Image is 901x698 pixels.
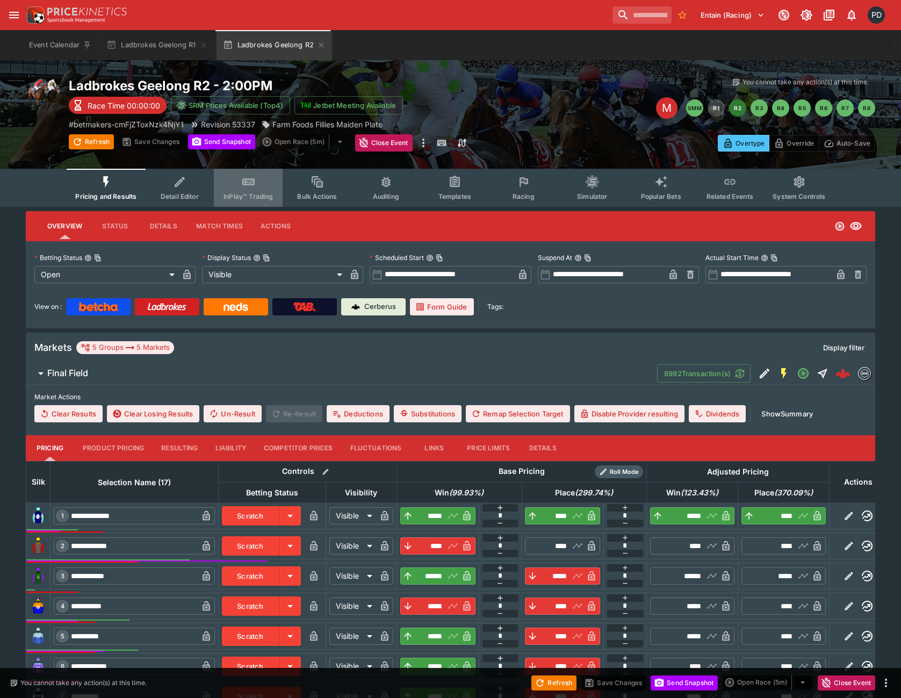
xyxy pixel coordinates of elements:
[67,169,834,207] div: Event type filters
[518,435,567,461] button: Details
[426,254,434,262] button: Scheduled StartCopy To Clipboard
[769,135,819,152] button: Override
[772,99,789,117] button: R4
[171,96,290,114] button: SRM Prices Available (Top4)
[686,99,875,117] nav: pagination navigation
[575,486,613,499] em: ( 299.74 %)
[47,18,105,23] img: Sportsbook Management
[222,536,279,556] button: Scratch
[341,298,406,315] a: Cerberus
[817,339,871,356] button: Display filter
[787,138,814,149] p: Override
[222,657,279,676] button: Scratch
[47,368,88,379] h6: Final Field
[202,253,251,262] p: Display Status
[449,486,484,499] em: ( 99.93 %)
[34,405,103,422] button: Clear Results
[139,213,188,239] button: Details
[34,389,867,405] label: Market Actions
[30,658,47,675] img: runner 6
[188,134,255,149] button: Send Snapshot
[219,461,397,482] th: Controls
[410,298,474,315] a: Form Guide
[30,567,47,585] img: runner 3
[34,253,82,262] p: Betting Status
[24,4,45,26] img: PriceKinetics Logo
[224,192,273,200] span: InPlay™ Trading
[755,364,774,383] button: Edit Detail
[26,363,657,384] button: Final Field
[75,192,136,200] span: Pricing and Results
[263,254,270,262] button: Copy To Clipboard
[26,461,51,502] th: Silk
[641,192,681,200] span: Popular Bets
[513,192,535,200] span: Racing
[755,405,819,422] button: ShowSummary
[794,99,811,117] button: R5
[423,486,495,499] span: excl. Emergencies (99.93%)
[34,298,62,315] label: View on :
[458,435,518,461] button: Price Limits
[718,135,769,152] button: Overtype
[818,675,875,690] button: Close Event
[770,254,778,262] button: Copy To Clipboard
[864,3,888,27] button: Paul Dicioccio
[743,486,825,499] span: excl. Emergencies (370.09%)
[834,221,845,232] svg: Open
[686,99,703,117] button: SMM
[39,213,91,239] button: Overview
[707,192,753,200] span: Related Events
[868,6,885,24] div: Paul Dicioccio
[654,486,730,499] span: excl. Emergencies (123.43%)
[202,266,346,283] div: Visible
[773,192,825,200] span: System Controls
[329,658,376,675] div: Visible
[293,303,316,311] img: TabNZ
[94,254,102,262] button: Copy To Clipboard
[647,461,830,482] th: Adjusted Pricing
[23,30,98,60] button: Event Calendar
[81,341,170,354] div: 5 Groups 5 Markets
[718,135,875,152] div: Start From
[153,435,206,461] button: Resulting
[222,506,279,526] button: Scratch
[329,567,376,585] div: Visible
[574,254,582,262] button: Suspend AtCopy To Clipboard
[835,366,850,381] div: bf842798-62a4-42a7-a515-255e2c1a30af
[234,486,310,499] span: Betting Status
[30,537,47,555] img: runner 2
[837,138,870,149] p: Auto-Save
[34,341,72,354] h5: Markets
[364,301,396,312] p: Cerberus
[774,5,794,25] button: Connected to PK
[224,303,248,311] img: Neds
[333,486,389,499] span: Visibility
[880,677,892,689] button: more
[207,435,255,461] button: Liability
[859,368,870,379] img: betmakers
[266,405,322,422] span: Re-Result
[674,6,691,24] button: No Bookmarks
[794,364,813,383] button: Open
[543,486,625,499] span: excl. Emergencies (299.74%)
[204,405,261,422] button: Un-Result
[689,405,746,422] button: Dividends
[74,435,153,461] button: Product Pricing
[161,192,199,200] span: Detail Editor
[842,5,861,25] button: Notifications
[417,134,430,152] button: more
[260,134,351,149] div: split button
[26,77,60,112] img: horse_racing.png
[69,77,472,94] h2: Copy To Clipboard
[797,5,816,25] button: Toggle light/dark mode
[774,364,794,383] button: SGM Enabled
[91,213,139,239] button: Status
[59,512,66,520] span: 1
[107,405,199,422] button: Clear Losing Results
[79,303,118,311] img: Betcha
[69,134,114,149] button: Refresh
[319,465,333,479] button: Bulk edit
[329,598,376,615] div: Visible
[300,100,311,111] img: jetbet-logo.svg
[100,30,214,60] button: Ladbrokes Geelong R1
